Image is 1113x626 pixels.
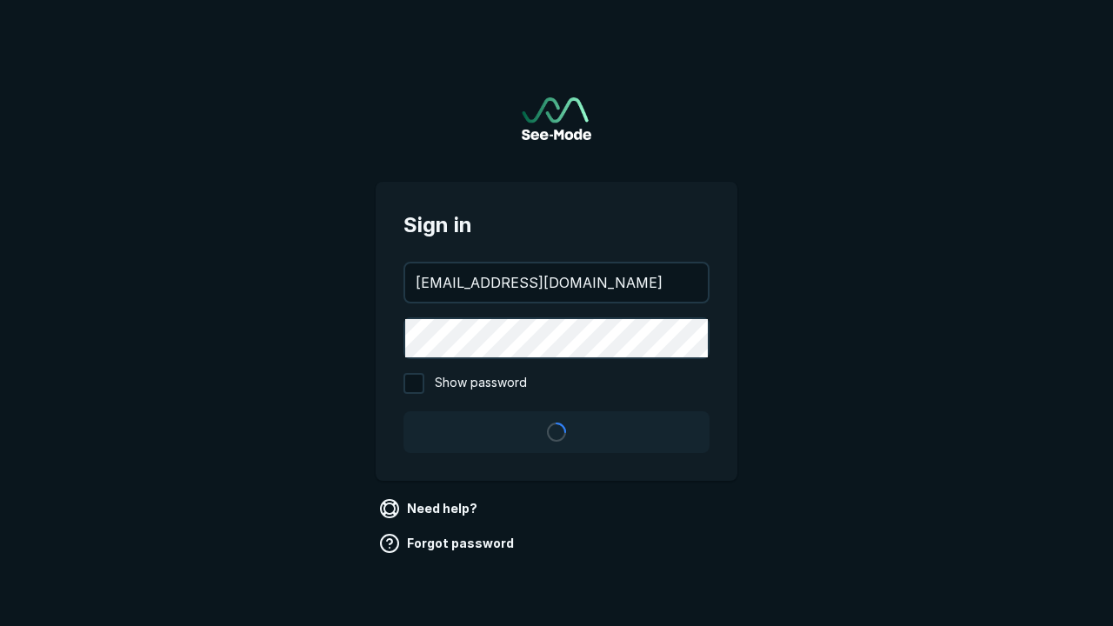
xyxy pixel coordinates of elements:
a: Go to sign in [522,97,591,140]
a: Forgot password [376,529,521,557]
span: Show password [435,373,527,394]
span: Sign in [403,210,710,241]
input: your@email.com [405,263,708,302]
a: Need help? [376,495,484,523]
img: See-Mode Logo [522,97,591,140]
